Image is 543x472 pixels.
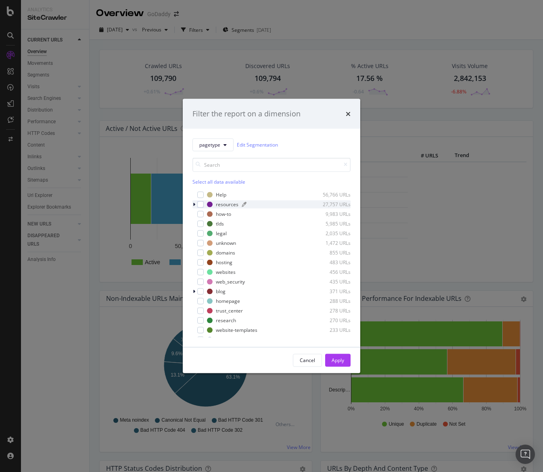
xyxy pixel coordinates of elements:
div: 233 URLs [311,327,351,333]
div: Help [216,191,226,198]
div: 270 URLs [311,317,351,324]
div: web_security [216,278,245,285]
div: Open Intercom Messenger [516,445,535,464]
div: unknown [216,240,236,246]
div: trust_center [216,307,243,314]
button: pagetype [192,138,234,151]
div: domains [216,249,235,256]
div: 435 URLs [311,278,351,285]
div: Cancel [300,357,315,364]
div: modal [183,99,360,373]
div: 9,983 URLs [311,211,351,217]
input: Search [192,157,351,172]
div: tlds [216,220,224,227]
div: 27,757 URLs [311,201,351,208]
div: 278 URLs [311,307,351,314]
button: Apply [325,354,351,366]
a: Edit Segmentation [237,141,278,149]
div: Filter the report on a dimension [192,109,301,119]
div: how-to [216,211,231,217]
div: times [346,109,351,119]
div: 456 URLs [311,269,351,275]
div: websites [216,269,236,275]
div: 2,035 URLs [311,230,351,237]
div: 288 URLs [311,298,351,304]
div: Select all data available [192,178,351,185]
div: 5,985 URLs [311,220,351,227]
div: 217 URLs [311,336,351,343]
div: website-templates [216,327,257,333]
div: research [216,317,236,324]
div: 56,766 URLs [311,191,351,198]
button: Cancel [293,354,322,366]
div: 1,472 URLs [311,240,351,246]
div: blog [216,288,226,295]
span: pagetype [199,141,220,148]
div: Apply [332,357,344,364]
div: resources [216,201,238,208]
div: homepage [216,298,240,304]
div: hosting [216,259,232,266]
div: 483 URLs [311,259,351,266]
div: 371 URLs [311,288,351,295]
div: 855 URLs [311,249,351,256]
div: legal [216,230,227,237]
div: pro [216,336,223,343]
